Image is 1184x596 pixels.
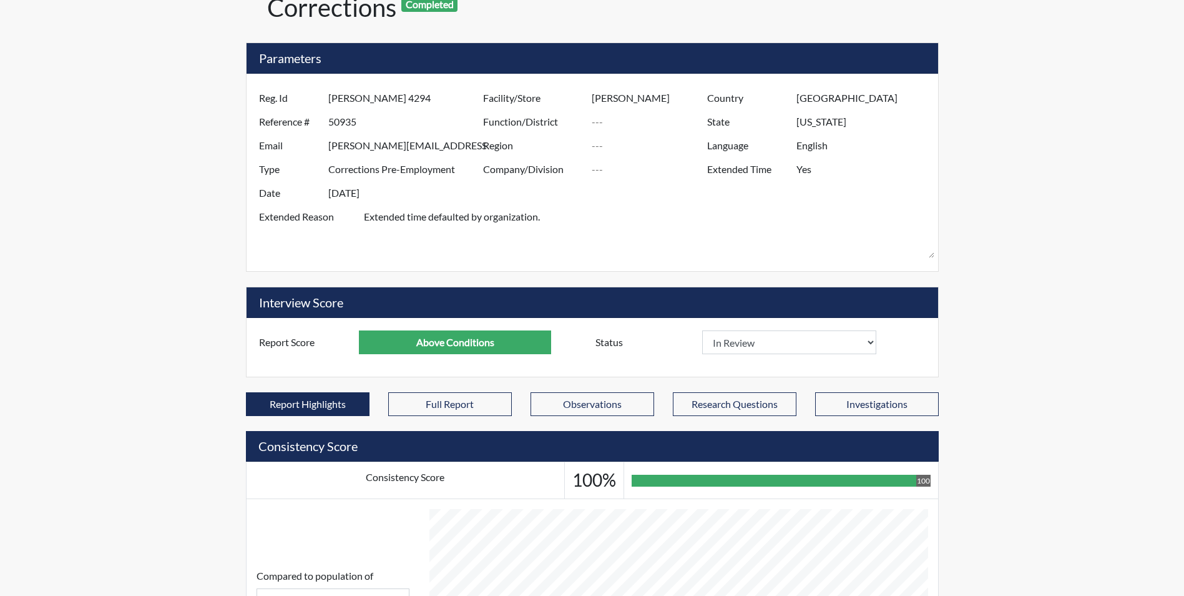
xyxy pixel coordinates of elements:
input: --- [592,86,710,110]
td: Consistency Score [246,462,564,499]
input: --- [328,157,486,181]
input: --- [359,330,551,354]
label: Language [698,134,796,157]
div: Document a decision to hire or decline a candiate [586,330,935,354]
input: --- [796,86,934,110]
h5: Consistency Score [246,431,939,462]
label: Extended Time [698,157,796,181]
input: --- [592,157,710,181]
h3: 100% [572,470,616,491]
input: --- [328,86,486,110]
button: Observations [531,392,654,416]
button: Investigations [815,392,939,416]
input: --- [328,181,486,205]
input: --- [328,134,486,157]
input: --- [796,110,934,134]
input: --- [328,110,486,134]
label: Email [250,134,328,157]
label: Company/Division [474,157,592,181]
button: Research Questions [673,392,796,416]
input: --- [592,134,710,157]
label: Reference # [250,110,328,134]
h5: Parameters [247,43,938,74]
label: Status [586,330,702,354]
label: Reg. Id [250,86,328,110]
input: --- [796,157,934,181]
button: Report Highlights [246,392,369,416]
label: Extended Reason [250,205,364,259]
label: Region [474,134,592,157]
div: 100 [916,475,931,487]
label: Date [250,181,328,205]
label: Country [698,86,796,110]
label: Facility/Store [474,86,592,110]
label: Report Score [250,330,360,354]
h5: Interview Score [247,287,938,318]
label: Function/District [474,110,592,134]
input: --- [796,134,934,157]
label: Compared to population of [257,569,373,584]
label: State [698,110,796,134]
label: Type [250,157,328,181]
input: --- [592,110,710,134]
button: Full Report [388,392,512,416]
